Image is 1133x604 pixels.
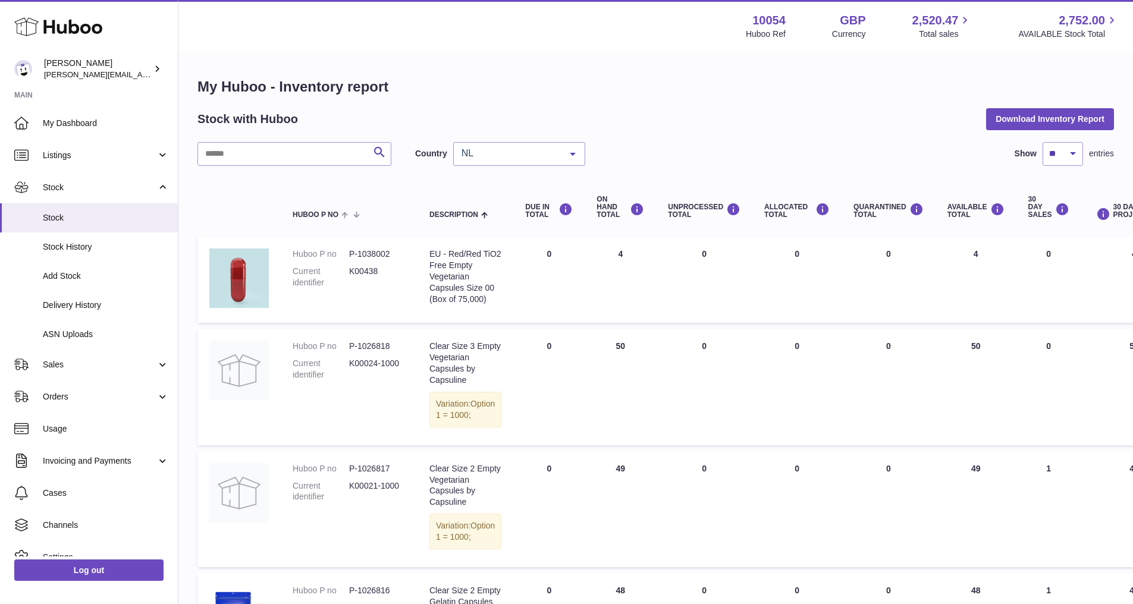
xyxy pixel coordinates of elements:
span: 2,520.47 [912,12,959,29]
span: Sales [43,359,156,370]
span: Huboo P no [293,211,338,219]
td: 50 [936,329,1016,445]
td: 1 [1016,451,1081,567]
span: Orders [43,391,156,402]
button: Download Inventory Report [986,108,1114,130]
td: 4 [585,237,656,323]
div: Huboo Ref [746,29,786,40]
dd: P-1038002 [349,248,406,260]
td: 4 [936,237,1016,323]
span: Invoicing and Payments [43,455,156,467]
div: 30 DAY SALES [1028,196,1069,219]
label: Country [415,148,447,159]
span: Option 1 = 1000; [436,399,495,420]
dt: Huboo P no [293,341,349,352]
div: ON HAND Total [597,196,644,219]
div: DUE IN TOTAL [525,203,573,219]
strong: 10054 [752,12,786,29]
dd: P-1026817 [349,463,406,474]
span: Settings [43,552,169,563]
h2: Stock with Huboo [197,111,298,127]
div: Clear Size 2 Empty Vegetarian Capsules by Capsuline [429,463,501,508]
span: Stock History [43,241,169,253]
td: 50 [585,329,656,445]
span: 0 [886,586,891,595]
dt: Current identifier [293,266,349,288]
span: Stock [43,212,169,224]
dd: K00021-1000 [349,480,406,503]
span: ASN Uploads [43,329,169,340]
span: entries [1089,148,1114,159]
td: 0 [656,237,752,323]
dt: Huboo P no [293,585,349,596]
dd: P-1026818 [349,341,406,352]
span: Total sales [919,29,972,40]
img: product image [209,341,269,400]
div: ALLOCATED Total [764,203,830,219]
td: 0 [1016,237,1081,323]
div: Clear Size 3 Empty Vegetarian Capsules by Capsuline [429,341,501,386]
div: UNPROCESSED Total [668,203,740,219]
img: product image [209,248,269,308]
dt: Current identifier [293,358,349,380]
strong: GBP [840,12,865,29]
div: AVAILABLE Total [947,203,1005,219]
span: Delivery History [43,300,169,311]
span: Channels [43,520,169,531]
span: Listings [43,150,156,161]
a: 2,520.47 Total sales [912,12,972,40]
dd: P-1026816 [349,585,406,596]
img: luz@capsuline.com [14,60,32,78]
span: Usage [43,423,169,435]
td: 49 [936,451,1016,567]
span: Stock [43,182,156,193]
dd: K00024-1000 [349,358,406,380]
dt: Current identifier [293,480,349,503]
td: 0 [513,329,585,445]
td: 0 [752,451,842,567]
span: 2,752.00 [1059,12,1105,29]
td: 0 [513,451,585,567]
span: Add Stock [43,270,169,282]
td: 0 [656,329,752,445]
span: My Dashboard [43,118,169,129]
td: 0 [752,329,842,445]
div: Currency [832,29,866,40]
span: NL [459,147,561,159]
div: Variation: [429,514,501,549]
span: Cases [43,487,169,499]
span: AVAILABLE Stock Total [1018,29,1119,40]
a: 2,752.00 AVAILABLE Stock Total [1018,12,1119,40]
span: Description [429,211,478,219]
td: 0 [752,237,842,323]
img: product image [209,463,269,523]
span: 0 [886,341,891,351]
span: 0 [886,464,891,473]
div: QUARANTINED Total [853,203,924,219]
div: [PERSON_NAME] [44,58,151,80]
label: Show [1015,148,1037,159]
dt: Huboo P no [293,248,349,260]
h1: My Huboo - Inventory report [197,77,1114,96]
div: Variation: [429,392,501,427]
td: 0 [656,451,752,567]
dt: Huboo P no [293,463,349,474]
td: 0 [1016,329,1081,445]
td: 0 [513,237,585,323]
div: EU - Red/Red TiO2 Free Empty Vegetarian Capsules Size 00 (Box of 75,000) [429,248,501,304]
a: Log out [14,559,164,581]
span: [PERSON_NAME][EMAIL_ADDRESS][DOMAIN_NAME] [44,70,238,79]
td: 49 [585,451,656,567]
span: 0 [886,249,891,259]
dd: K00438 [349,266,406,288]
